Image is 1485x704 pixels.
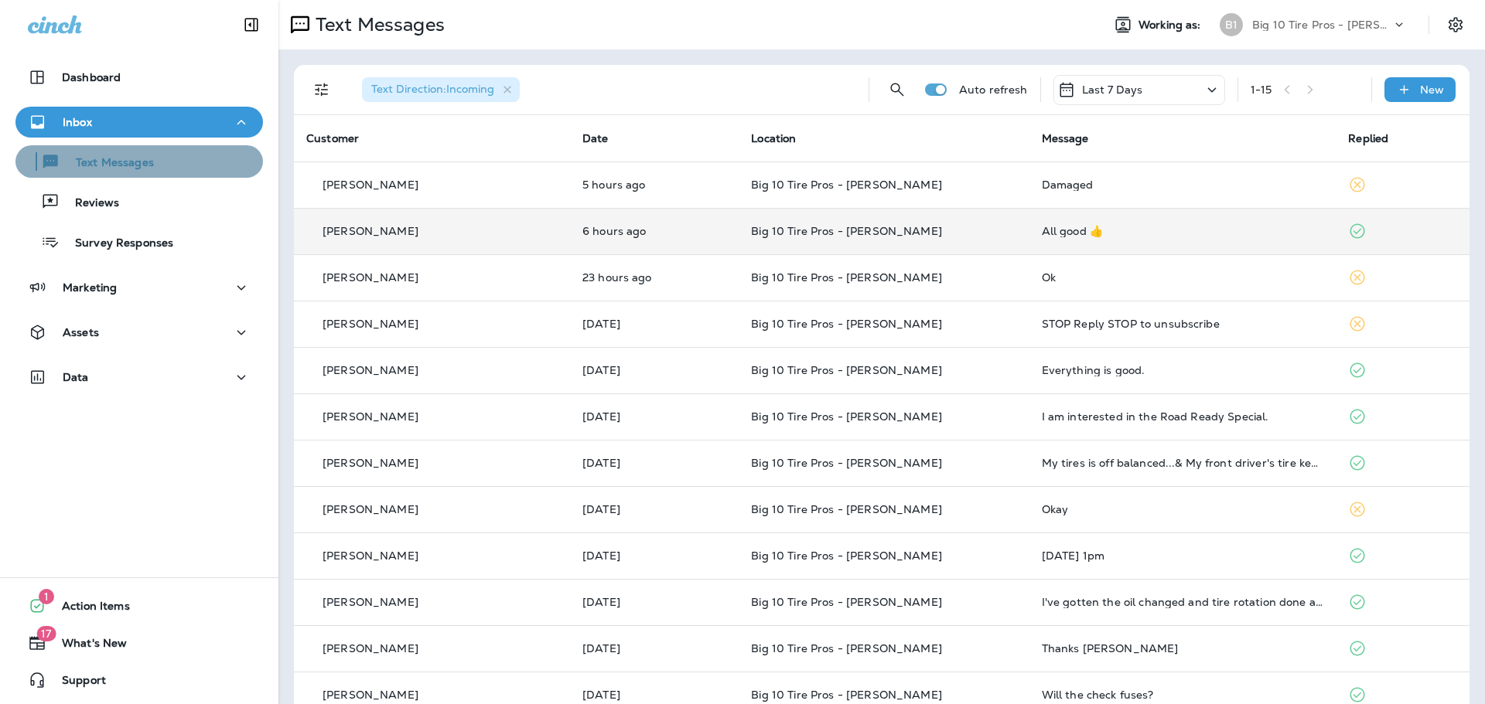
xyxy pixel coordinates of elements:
[15,185,263,218] button: Reviews
[323,457,418,469] p: [PERSON_NAME]
[751,224,941,238] span: Big 10 Tire Pros - [PERSON_NAME]
[1042,503,1324,515] div: Okay
[63,371,89,383] p: Data
[751,363,941,377] span: Big 10 Tire Pros - [PERSON_NAME]
[63,116,92,128] p: Inbox
[1042,596,1324,608] div: I've gotten the oil changed and tire rotation done at the gluckstadt location a few weeks ago. Th...
[323,410,418,423] p: [PERSON_NAME]
[582,271,726,284] p: Aug 28, 2025 04:50 PM
[751,456,941,470] span: Big 10 Tire Pros - [PERSON_NAME]
[15,107,263,138] button: Inbox
[1042,689,1324,701] div: Will the check fuses?
[582,596,726,608] p: Aug 22, 2025 10:22 AM
[1042,225,1324,237] div: All good 👍
[63,281,117,294] p: Marketing
[751,131,796,145] span: Location
[582,642,726,655] p: Aug 22, 2025 09:59 AM
[751,641,941,655] span: Big 10 Tire Pros - [PERSON_NAME]
[1442,11,1470,39] button: Settings
[323,225,418,237] p: [PERSON_NAME]
[582,318,726,330] p: Aug 28, 2025 02:55 PM
[15,362,263,393] button: Data
[1420,83,1444,96] p: New
[1138,19,1204,32] span: Working as:
[582,131,609,145] span: Date
[1251,83,1272,96] div: 1 - 15
[1252,19,1391,31] p: Big 10 Tire Pros - [PERSON_NAME]
[306,74,337,105] button: Filters
[323,179,418,191] p: [PERSON_NAME]
[582,457,726,469] p: Aug 23, 2025 10:41 AM
[1042,179,1324,191] div: Damaged
[1042,457,1324,469] div: My tires is off balanced...& My front driver's tire keep getting low...when can I get this looked...
[1042,642,1324,655] div: Thanks Monica
[323,318,418,330] p: [PERSON_NAME]
[15,145,263,178] button: Text Messages
[39,589,54,604] span: 1
[15,226,263,258] button: Survey Responses
[15,665,263,695] button: Support
[751,410,941,423] span: Big 10 Tire Pros - [PERSON_NAME]
[60,156,154,171] p: Text Messages
[882,74,913,105] button: Search Messages
[46,637,127,655] span: What's New
[36,626,56,641] span: 17
[751,317,941,331] span: Big 10 Tire Pros - [PERSON_NAME]
[1348,131,1388,145] span: Replied
[1042,318,1324,330] div: STOP Reply STOP to unsubscribe
[959,83,1028,96] p: Auto refresh
[751,502,941,516] span: Big 10 Tire Pros - [PERSON_NAME]
[582,503,726,515] p: Aug 22, 2025 02:07 PM
[230,9,273,40] button: Collapse Sidebar
[15,62,263,93] button: Dashboard
[1042,131,1089,145] span: Message
[582,225,726,237] p: Aug 29, 2025 10:23 AM
[306,131,359,145] span: Customer
[323,642,418,655] p: [PERSON_NAME]
[751,178,941,192] span: Big 10 Tire Pros - [PERSON_NAME]
[46,600,130,618] span: Action Items
[371,82,494,96] span: Text Direction : Incoming
[751,549,941,563] span: Big 10 Tire Pros - [PERSON_NAME]
[15,317,263,348] button: Assets
[323,596,418,608] p: [PERSON_NAME]
[60,236,173,251] p: Survey Responses
[1042,410,1324,423] div: I am interested in the Road Ready Special.
[1042,549,1324,562] div: Wednesday August 27th at 1pm
[1220,13,1243,36] div: B1
[1042,271,1324,284] div: Ok
[582,179,726,191] p: Aug 29, 2025 11:07 AM
[62,71,121,83] p: Dashboard
[309,13,445,36] p: Text Messages
[751,688,941,702] span: Big 10 Tire Pros - [PERSON_NAME]
[582,549,726,562] p: Aug 22, 2025 10:50 AM
[63,326,99,338] p: Assets
[582,410,726,423] p: Aug 24, 2025 12:30 PM
[362,77,520,102] div: Text Direction:Incoming
[15,272,263,303] button: Marketing
[323,271,418,284] p: [PERSON_NAME]
[582,689,726,701] p: Aug 22, 2025 09:29 AM
[1042,364,1324,376] div: Everything is good.
[323,364,418,376] p: [PERSON_NAME]
[582,364,726,376] p: Aug 27, 2025 10:28 AM
[751,270,941,284] span: Big 10 Tire Pros - [PERSON_NAME]
[15,590,263,621] button: 1Action Items
[60,196,119,211] p: Reviews
[323,549,418,562] p: [PERSON_NAME]
[1082,83,1143,96] p: Last 7 Days
[46,674,106,692] span: Support
[751,595,941,609] span: Big 10 Tire Pros - [PERSON_NAME]
[323,689,418,701] p: [PERSON_NAME]
[15,627,263,658] button: 17What's New
[323,503,418,515] p: [PERSON_NAME]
